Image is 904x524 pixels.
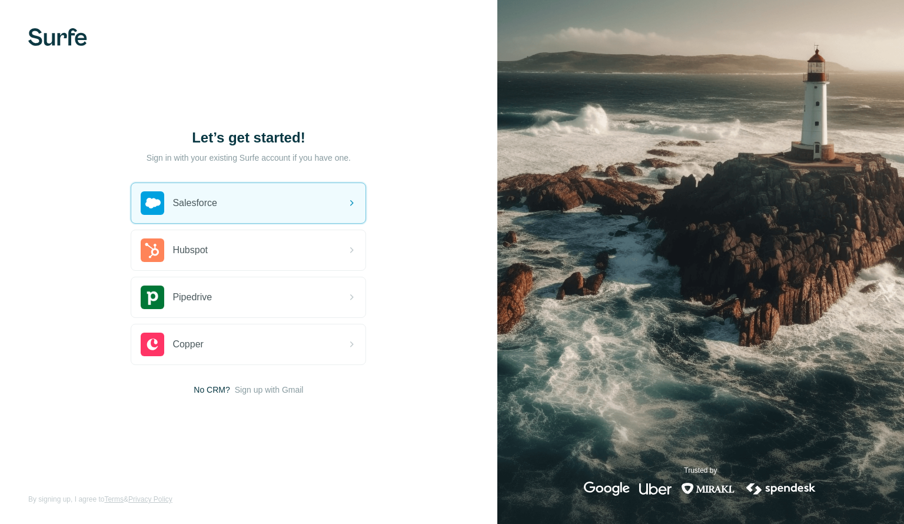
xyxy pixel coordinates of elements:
[172,337,203,351] span: Copper
[131,128,366,147] h1: Let’s get started!
[141,191,164,215] img: salesforce's logo
[147,152,351,164] p: Sign in with your existing Surfe account if you have one.
[684,465,717,476] p: Trusted by
[141,333,164,356] img: copper's logo
[28,494,172,505] span: By signing up, I agree to &
[128,495,172,503] a: Privacy Policy
[172,196,217,210] span: Salesforce
[172,290,212,304] span: Pipedrive
[141,238,164,262] img: hubspot's logo
[681,482,735,496] img: mirakl's logo
[235,384,304,396] button: Sign up with Gmail
[104,495,124,503] a: Terms
[28,28,87,46] img: Surfe's logo
[194,384,230,396] span: No CRM?
[141,286,164,309] img: pipedrive's logo
[745,482,817,496] img: spendesk's logo
[639,482,672,496] img: uber's logo
[172,243,208,257] span: Hubspot
[584,482,630,496] img: google's logo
